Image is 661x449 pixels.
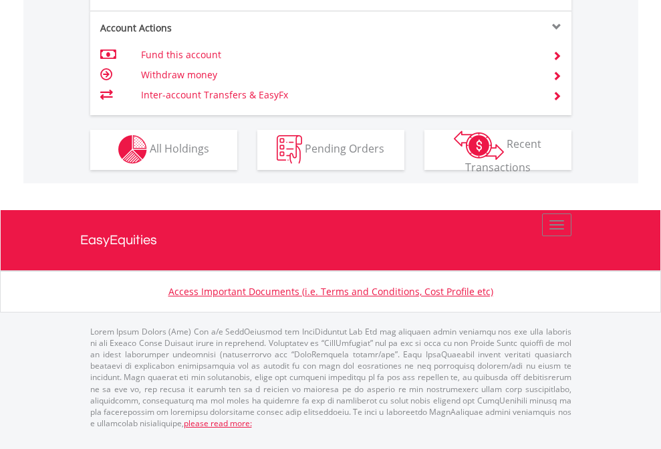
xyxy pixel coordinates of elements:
[424,130,571,170] button: Recent Transactions
[141,85,536,105] td: Inter-account Transfers & EasyFx
[465,137,542,175] span: Recent Transactions
[150,141,209,156] span: All Holdings
[80,210,581,270] a: EasyEquities
[277,135,302,164] img: pending_instructions-wht.png
[90,21,331,35] div: Account Actions
[454,130,504,160] img: transactions-zar-wht.png
[90,130,237,170] button: All Holdings
[305,141,384,156] span: Pending Orders
[90,326,571,429] p: Lorem Ipsum Dolors (Ame) Con a/e SeddOeiusmod tem InciDiduntut Lab Etd mag aliquaen admin veniamq...
[257,130,404,170] button: Pending Orders
[141,45,536,65] td: Fund this account
[141,65,536,85] td: Withdraw money
[168,285,493,298] a: Access Important Documents (i.e. Terms and Conditions, Cost Profile etc)
[184,418,252,429] a: please read more:
[118,135,147,164] img: holdings-wht.png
